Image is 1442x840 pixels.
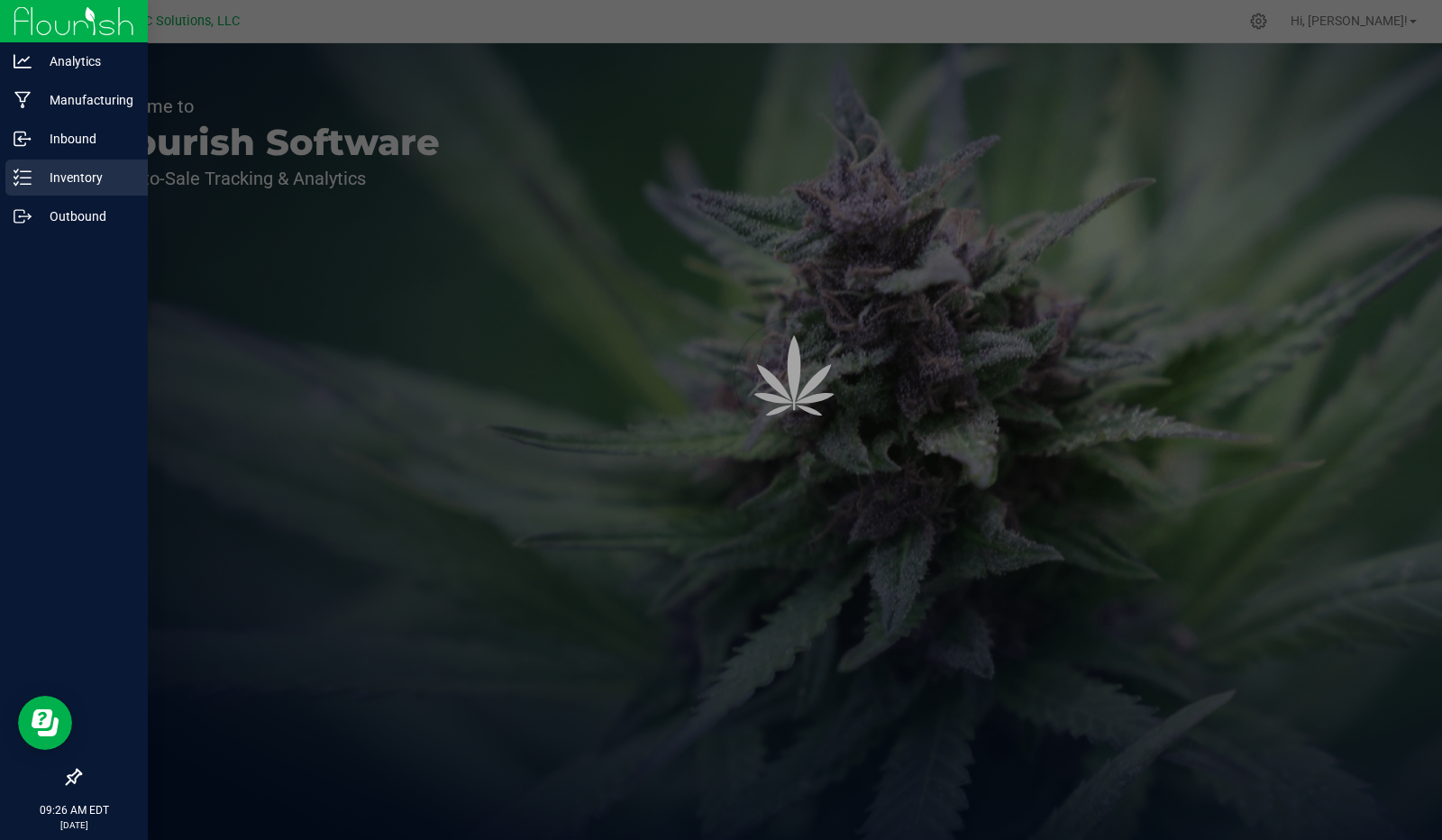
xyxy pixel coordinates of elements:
inline-svg: Outbound [14,207,32,225]
inline-svg: Manufacturing [14,91,32,109]
inline-svg: Inventory [14,169,32,187]
p: Outbound [32,205,140,227]
p: Analytics [32,50,140,72]
p: Inbound [32,128,140,150]
p: [DATE] [8,818,140,832]
p: 09:26 AM EDT [8,802,140,818]
inline-svg: Inbound [14,130,32,148]
p: Inventory [32,167,140,188]
iframe: Resource center [18,696,72,750]
p: Manufacturing [32,89,140,111]
inline-svg: Analytics [14,52,32,70]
